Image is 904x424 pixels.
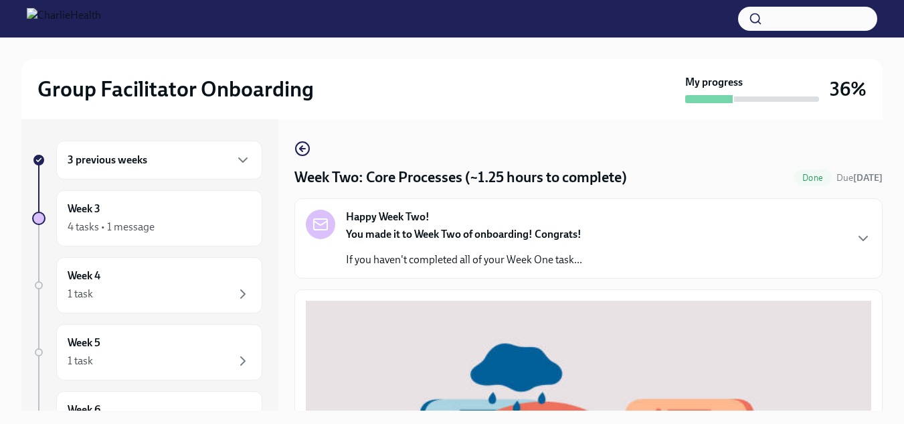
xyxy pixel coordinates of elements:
h6: Week 5 [68,336,100,350]
div: 1 task [68,287,93,301]
a: Week 41 task [32,257,262,313]
div: 4 tasks • 1 message [68,220,155,234]
h2: Group Facilitator Onboarding [37,76,314,102]
h6: Week 6 [68,403,100,417]
span: August 18th, 2025 10:00 [836,171,883,184]
h6: Week 4 [68,269,100,283]
a: Week 34 tasks • 1 message [32,190,262,246]
h4: Week Two: Core Processes (~1.25 hours to complete) [294,167,627,188]
strong: Happy Week Two! [346,210,430,224]
a: Week 51 task [32,324,262,380]
strong: My progress [685,75,743,90]
strong: You made it to Week Two of onboarding! Congrats! [346,228,581,240]
span: Due [836,172,883,184]
h6: Week 3 [68,202,100,216]
h3: 36% [830,77,867,101]
strong: [DATE] [853,172,883,184]
div: 1 task [68,354,93,368]
p: If you haven't completed all of your Week One task... [346,253,582,267]
h6: 3 previous weeks [68,153,147,167]
span: Done [794,173,831,183]
img: CharlieHealth [27,8,101,29]
div: 3 previous weeks [56,141,262,180]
